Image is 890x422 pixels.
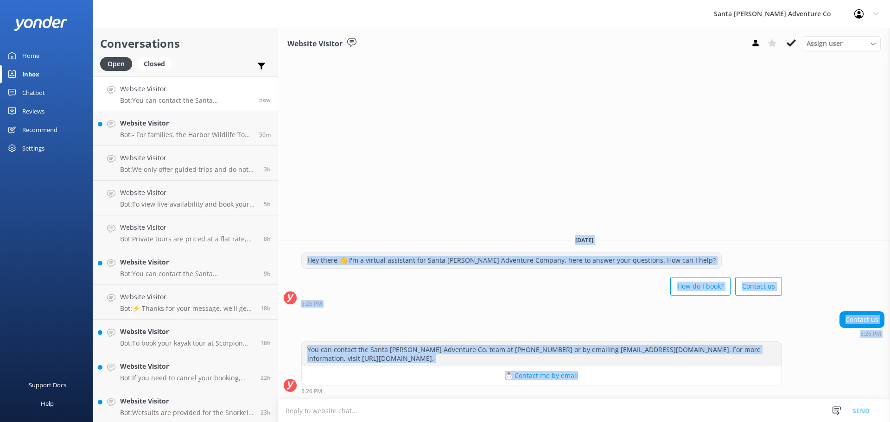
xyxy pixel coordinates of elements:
span: Assign user [807,38,843,49]
a: Website VisitorBot:If you need to cancel your booking, please contact the Santa [PERSON_NAME] Adv... [93,354,278,389]
h2: Conversations [100,35,271,52]
div: Reviews [22,102,44,120]
h4: Website Visitor [120,396,254,406]
div: Help [41,394,54,413]
strong: 5:26 PM [301,389,322,394]
p: Bot: To view live availability and book your Santa [PERSON_NAME] Adventure tour, click [URL][DOMA... [120,200,257,208]
p: Bot: - For families, the Harbor Wildlife Tour is recommended. It's a relaxed, one-hour paddle aro... [120,131,252,139]
p: Bot: Wetsuits are provided for the Snorkel & Kayak Tour, so you do not need to bring your own. [120,409,254,417]
a: Website VisitorBot:You can contact the Santa [PERSON_NAME] Adventure Co. team at [PHONE_NUMBER] o... [93,76,278,111]
h4: Website Visitor [120,188,257,198]
div: Chatbot [22,83,45,102]
p: Bot: We only offer guided trips and do not rent equipment. For specific details about what is inc... [120,165,257,174]
span: Aug 28 2025 09:18am (UTC -07:00) America/Tijuana [264,235,271,243]
p: Bot: Private tours are priced at a flat rate, not a per person rate, up to the maximum group size... [120,235,257,243]
h4: Website Visitor [120,292,254,302]
h4: Website Visitor [120,361,254,372]
div: Aug 28 2025 05:26pm (UTC -07:00) America/Tijuana [301,300,782,307]
div: Recommend [22,120,57,139]
p: Bot: If you need to cancel your booking, please contact the Santa [PERSON_NAME] Adventure Co. tea... [120,374,254,382]
button: How do I book? [670,277,731,296]
a: Closed [137,58,177,69]
h3: Website Visitor [287,38,343,50]
div: Aug 28 2025 05:26pm (UTC -07:00) America/Tijuana [839,330,884,337]
span: Aug 28 2025 08:09am (UTC -07:00) America/Tijuana [264,270,271,277]
span: Aug 27 2025 10:40pm (UTC -07:00) America/Tijuana [261,339,271,347]
h4: Website Visitor [120,153,257,163]
span: Aug 28 2025 04:36pm (UTC -07:00) America/Tijuana [259,131,271,139]
span: Aug 27 2025 05:55pm (UTC -07:00) America/Tijuana [261,409,271,416]
a: Open [100,58,137,69]
strong: 5:26 PM [301,301,322,307]
h4: Website Visitor [120,84,252,94]
p: Bot: To book your kayak tour at Scorpion Anchorage, you can view live availability and make your ... [120,339,254,347]
h4: Website Visitor [120,222,257,233]
div: Home [22,46,39,65]
a: Website VisitorBot:⚡ Thanks for your message, we'll get back to you as soon as we can. You're als... [93,285,278,320]
h4: Website Visitor [120,257,257,267]
button: Contact us [735,277,782,296]
div: Open [100,57,132,71]
img: yonder-white-logo.png [14,16,67,31]
div: Aug 28 2025 05:26pm (UTC -07:00) America/Tijuana [301,388,782,394]
div: Contact us [840,312,884,328]
span: Aug 28 2025 05:26pm (UTC -07:00) America/Tijuana [259,96,271,104]
button: 📩 Contact me by email [302,366,782,385]
span: Aug 28 2025 12:24pm (UTC -07:00) America/Tijuana [264,200,271,208]
div: Inbox [22,65,39,83]
span: Aug 28 2025 01:31pm (UTC -07:00) America/Tijuana [264,165,271,173]
p: Bot: ⚡ Thanks for your message, we'll get back to you as soon as we can. You're also welcome to k... [120,304,254,313]
div: Closed [137,57,172,71]
a: Website VisitorBot:To book your kayak tour at Scorpion Anchorage, you can view live availability ... [93,320,278,354]
a: Website VisitorBot:We only offer guided trips and do not rent equipment. For specific details abo... [93,146,278,181]
h4: Website Visitor [120,118,252,128]
h4: Website Visitor [120,327,254,337]
a: Website VisitorBot:To view live availability and book your Santa [PERSON_NAME] Adventure tour, cl... [93,181,278,215]
span: Aug 27 2025 06:57pm (UTC -07:00) America/Tijuana [261,374,271,382]
p: Bot: You can contact the Santa [PERSON_NAME] Adventure Co. team at [PHONE_NUMBER] or by emailing ... [120,96,252,105]
div: Hey there 👋 I'm a virtual assistant for Santa [PERSON_NAME] Adventure Company, here to answer you... [302,252,721,268]
a: Website VisitorBot:You can contact the Santa [PERSON_NAME] Adventure Co. team at [PHONE_NUMBER], ... [93,250,278,285]
p: Bot: You can contact the Santa [PERSON_NAME] Adventure Co. team at [PHONE_NUMBER], or by emailing... [120,270,257,278]
strong: 5:26 PM [860,331,881,337]
span: Aug 27 2025 11:02pm (UTC -07:00) America/Tijuana [261,304,271,312]
a: Website VisitorBot:- For families, the Harbor Wildlife Tour is recommended. It's a relaxed, one-h... [93,111,278,146]
div: Settings [22,139,44,157]
span: [DATE] [570,236,599,244]
div: Support Docs [29,376,66,394]
a: Website VisitorBot:Private tours are priced at a flat rate, not a per person rate, up to the maxi... [93,215,278,250]
div: You can contact the Santa [PERSON_NAME] Adventure Co. team at [PHONE_NUMBER] or by emailing [EMAI... [302,342,782,366]
div: Assign User [802,36,881,51]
